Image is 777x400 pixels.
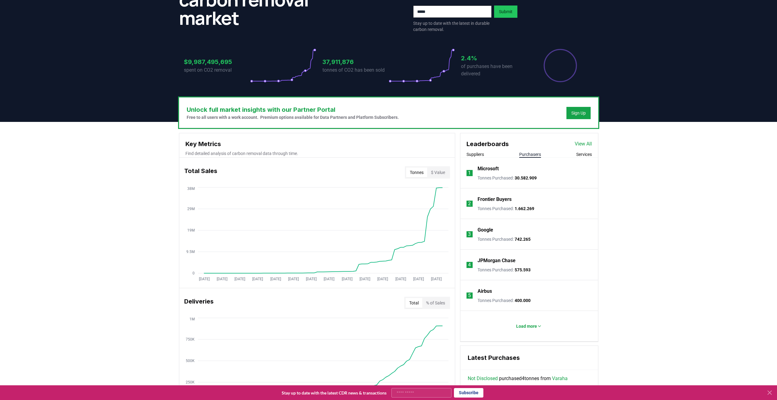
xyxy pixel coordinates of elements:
[468,375,568,382] span: purchased 4 tonnes from
[478,165,499,172] a: Microsoft
[478,257,516,264] a: JPMorgan Chase
[468,231,471,238] p: 3
[184,166,217,179] h3: Total Sales
[494,6,517,18] button: Submit
[478,297,531,304] p: Tonnes Purchased :
[306,277,317,281] tspan: [DATE]
[189,317,195,321] tspan: 1M
[199,277,209,281] tspan: [DATE]
[576,151,592,157] button: Services
[187,105,399,114] h3: Unlock full market insights with our Partner Portal
[468,261,471,269] p: 4
[478,175,537,181] p: Tonnes Purchased :
[566,107,591,119] button: Sign Up
[515,298,531,303] span: 400.000
[543,48,577,83] div: Percentage of sales delivered
[341,277,352,281] tspan: [DATE]
[187,207,195,211] tspan: 29M
[431,277,442,281] tspan: [DATE]
[184,57,250,66] h3: $9,987,495,695
[515,206,534,211] span: 1.662.269
[467,139,509,149] h3: Leaderboards
[406,298,422,308] button: Total
[511,320,547,332] button: Load more
[468,200,471,207] p: 2
[186,337,195,342] tspan: 750K
[187,187,195,191] tspan: 38M
[478,226,493,234] a: Google
[478,236,531,242] p: Tonnes Purchased :
[427,168,449,177] button: $ Value
[478,267,531,273] p: Tonnes Purchased :
[322,57,389,66] h3: 37,911,876
[288,277,299,281] tspan: [DATE]
[478,206,534,212] p: Tonnes Purchased :
[515,237,531,242] span: 742.265
[192,271,195,275] tspan: 0
[413,20,492,32] p: Stay up to date with the latest in durable carbon removal.
[186,380,195,384] tspan: 250K
[461,63,527,77] p: of purchases have been delivered
[184,297,214,309] h3: Deliveries
[187,114,399,120] p: Free to all users with a work account. Premium options available for Data Partners and Platform S...
[359,277,370,281] tspan: [DATE]
[186,250,195,254] tspan: 9.5M
[413,277,424,281] tspan: [DATE]
[468,353,591,362] h3: Latest Purchases
[571,110,586,116] a: Sign Up
[377,277,388,281] tspan: [DATE]
[187,228,195,232] tspan: 19M
[468,292,471,299] p: 5
[322,66,389,74] p: tonnes of CO2 has been sold
[516,323,537,329] p: Load more
[406,168,427,177] button: Tonnes
[234,277,245,281] tspan: [DATE]
[515,175,537,180] span: 30.582.909
[422,298,449,308] button: % of Sales
[252,277,263,281] tspan: [DATE]
[468,169,471,177] p: 1
[395,277,406,281] tspan: [DATE]
[186,359,195,363] tspan: 500K
[478,288,492,295] a: Airbus
[468,375,498,382] a: Not Disclosed
[324,277,334,281] tspan: [DATE]
[461,54,527,63] h3: 2.4%
[519,151,541,157] button: Purchasers
[552,375,568,382] a: Varaha
[216,277,227,281] tspan: [DATE]
[184,66,250,74] p: spent on CO2 removal
[185,150,449,157] p: Find detailed analysis of carbon removal data through time.
[515,267,531,272] span: 575.593
[270,277,281,281] tspan: [DATE]
[185,139,449,149] h3: Key Metrics
[467,151,484,157] button: Suppliers
[575,140,592,148] a: View All
[478,196,512,203] a: Frontier Buyers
